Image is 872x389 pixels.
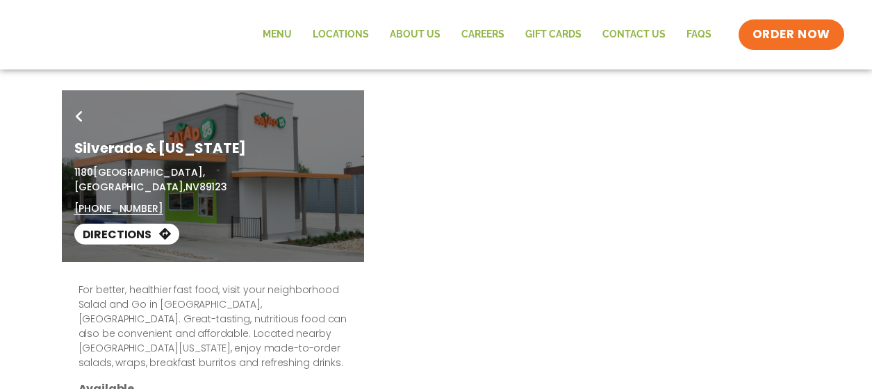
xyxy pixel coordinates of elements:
[28,7,236,63] img: new-SAG-logo-768×292
[93,165,204,179] span: [GEOGRAPHIC_DATA],
[302,19,379,51] a: Locations
[451,19,515,51] a: Careers
[74,138,352,158] h1: Silverado & [US_STATE]
[252,19,722,51] nav: Menu
[74,224,179,245] a: Directions
[252,19,302,51] a: Menu
[515,19,592,51] a: GIFT CARDS
[739,19,844,50] a: ORDER NOW
[186,180,199,194] span: NV
[676,19,722,51] a: FAQs
[379,19,451,51] a: About Us
[752,26,830,43] span: ORDER NOW
[74,180,186,194] span: [GEOGRAPHIC_DATA],
[592,19,676,51] a: Contact Us
[199,180,227,194] span: 89123
[74,165,93,179] span: 1180
[74,201,163,216] a: [PHONE_NUMBER]
[79,283,347,370] p: For better, healthier fast food, visit your neighborhood Salad and Go in [GEOGRAPHIC_DATA], [GEOG...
